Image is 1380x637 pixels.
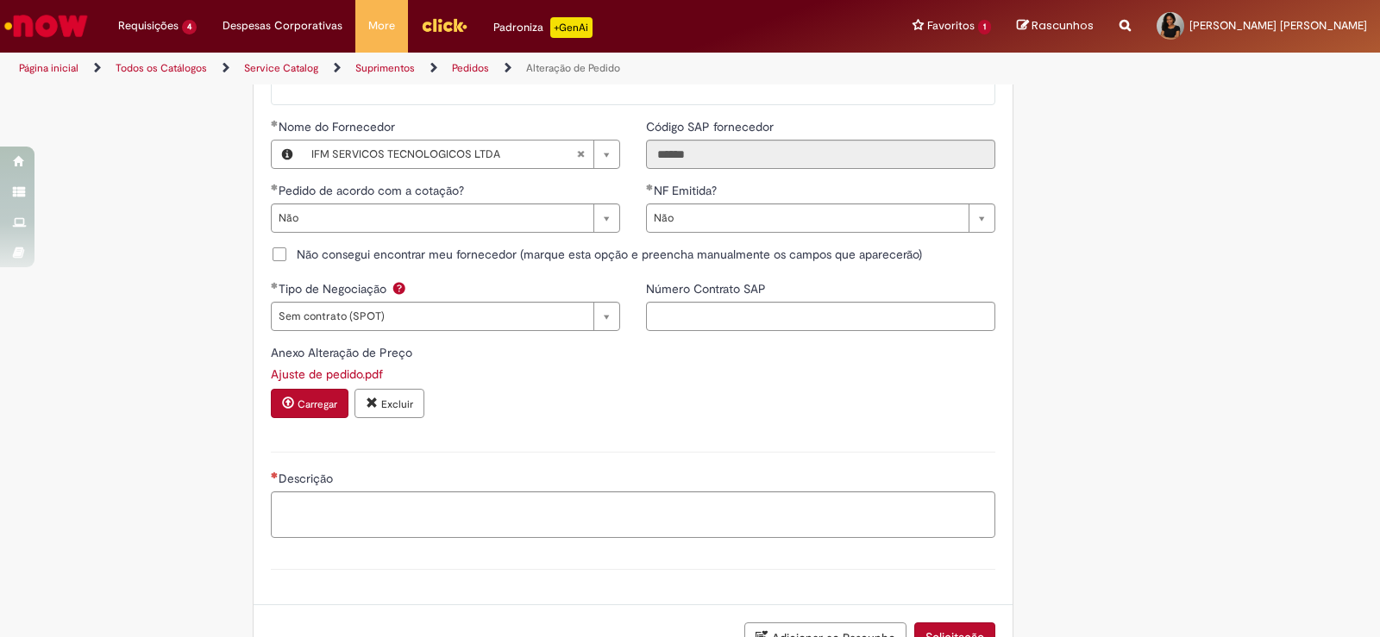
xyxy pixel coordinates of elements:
span: 4 [182,20,197,34]
img: ServiceNow [2,9,91,43]
ul: Trilhas de página [13,53,907,84]
a: Service Catalog [244,61,318,75]
a: Download de Ajuste de pedido.pdf [271,366,383,382]
span: Anexo Alteração de Preço [271,345,416,360]
span: [PERSON_NAME] [PERSON_NAME] [1189,18,1367,33]
span: Rascunhos [1032,17,1094,34]
span: Não [654,204,960,232]
button: Nome do Fornecedor, Visualizar este registro IFM SERVICOS TECNOLOGICOS LTDA [272,141,303,168]
span: Obrigatório Preenchido [271,120,279,127]
span: Não consegui encontrar meu fornecedor (marque esta opção e preencha manualmente os campos que apa... [297,246,922,263]
label: Somente leitura - Código SAP fornecedor [646,118,777,135]
button: Carregar anexo de Anexo Alteração de Preço [271,389,348,418]
span: Nome do Fornecedor [279,119,398,134]
span: NF Emitida? [654,183,720,198]
span: Pedido de acordo com a cotação? [279,183,467,198]
span: Ajuda para Tipo de Negociação [389,281,410,295]
a: Alteração de Pedido [526,61,620,75]
abbr: Limpar campo Nome do Fornecedor [568,141,593,168]
small: Carregar [298,397,337,411]
a: Página inicial [19,61,78,75]
a: Todos os Catálogos [116,61,207,75]
span: Sem contrato (SPOT) [279,303,585,330]
small: Excluir [381,397,413,411]
span: Obrigatório Preenchido [271,282,279,289]
span: More [368,17,395,34]
img: click_logo_yellow_360x200.png [421,12,467,38]
button: Excluir anexo Ajuste de pedido.pdf [354,389,424,418]
span: Número Contrato SAP [646,281,769,297]
span: Descrição [279,471,336,486]
a: IFM SERVICOS TECNOLOGICOS LTDALimpar campo Nome do Fornecedor [303,141,619,168]
span: Tipo de Negociação [279,281,390,297]
textarea: Descrição [271,491,995,538]
span: IFM SERVICOS TECNOLOGICOS LTDA [311,141,576,168]
span: Requisições [118,17,179,34]
input: Número Contrato SAP [646,302,995,331]
a: Rascunhos [1017,18,1094,34]
a: Suprimentos [355,61,415,75]
span: Somente leitura - Código SAP fornecedor [646,119,777,134]
span: Obrigatório Preenchido [271,184,279,190]
div: Padroniza [493,17,593,38]
span: Necessários [271,472,279,478]
span: Despesas Corporativas [223,17,342,34]
input: Código SAP fornecedor [646,140,995,169]
span: Não [279,204,585,232]
span: Favoritos [927,17,975,34]
a: Pedidos [452,61,489,75]
p: +GenAi [550,17,593,38]
span: Obrigatório Preenchido [646,184,654,190]
span: 1 [978,20,991,34]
